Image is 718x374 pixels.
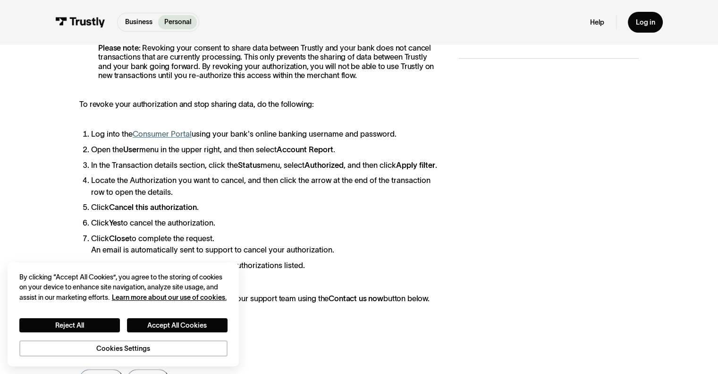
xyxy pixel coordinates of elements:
[119,15,159,29] a: Business
[19,272,228,303] div: By clicking “Accept All Cookies”, you agree to the storing of cookies on your device to enhance s...
[91,201,439,213] li: Click .
[109,203,197,211] strong: Cancel this authorization
[127,318,228,333] button: Accept All Cookies
[8,262,239,366] div: Cookie banner
[19,340,228,357] button: Cookies Settings
[109,234,129,243] strong: Close
[79,100,439,109] p: To revoke your authorization and stop sharing data, do the following:
[304,161,344,169] strong: Authorized
[19,272,228,357] div: Privacy
[98,43,138,52] strong: Please note
[628,12,663,32] a: Log in
[635,18,655,27] div: Log in
[112,294,227,301] a: More information about your privacy, opens in a new tab
[91,144,439,156] li: Open the menu in the upper right, and then select .
[91,233,439,256] li: Click to complete the request. An email is automatically sent to support to cancel your authoriza...
[125,17,152,27] p: Business
[158,15,197,29] a: Personal
[79,294,439,304] p: If you are unable to access the portal, contact our support team using the button below.
[164,17,191,27] p: Personal
[123,145,139,154] strong: User
[55,17,105,27] img: Trustly Logo
[79,43,439,80] p: : Revoking your consent to share data between Trustly and your bank does not cancel transactions ...
[91,260,439,271] li: Repeat as needed if you have additional authorizations listed.
[91,217,439,229] li: Click to cancel the authorization.
[19,318,120,333] button: Reject All
[133,130,192,138] a: Consumer Portal
[91,159,439,171] li: In the Transaction details section, click the menu, select , and then click .
[590,18,604,27] a: Help
[396,161,435,169] strong: Apply filter
[79,354,419,365] div: Was this article helpful?
[329,294,383,303] strong: Contact us now
[109,218,121,227] strong: Yes
[91,128,439,140] li: Log into the using your bank's online banking username and password.
[238,161,261,169] strong: Status
[91,174,439,198] li: Locate the Authorization you want to cancel, and then click the arrow at the end of the transacti...
[277,145,333,154] strong: Account Report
